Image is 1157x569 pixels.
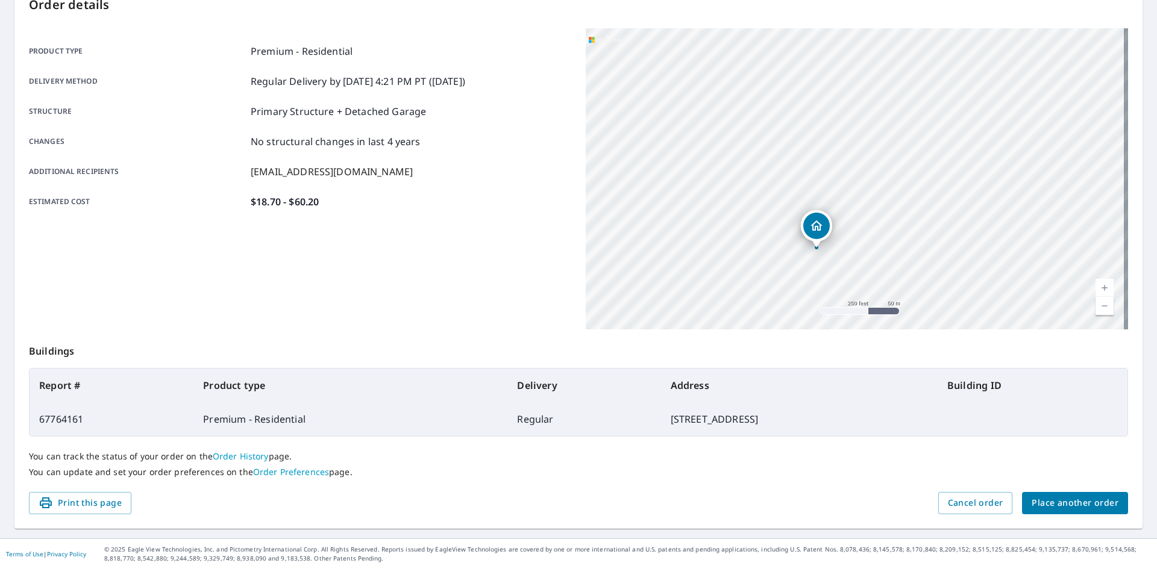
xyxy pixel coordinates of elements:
[29,194,246,209] p: Estimated cost
[507,402,660,436] td: Regular
[30,368,193,402] th: Report #
[251,44,353,58] p: Premium - Residential
[6,550,43,558] a: Terms of Use
[1096,279,1114,297] a: Current Level 17, Zoom In
[251,104,426,119] p: Primary Structure + Detached Garage
[801,210,832,247] div: Dropped pin, building 1, Residential property, 55 S Cottage St Porterville, CA 93257
[1096,297,1114,315] a: Current Level 17, Zoom Out
[29,329,1128,368] p: Buildings
[29,134,246,149] p: Changes
[251,74,465,89] p: Regular Delivery by [DATE] 4:21 PM PT ([DATE])
[948,496,1003,511] span: Cancel order
[29,164,246,179] p: Additional recipients
[507,368,660,402] th: Delivery
[1022,492,1128,514] button: Place another order
[661,368,938,402] th: Address
[30,402,193,436] td: 67764161
[47,550,86,558] a: Privacy Policy
[251,164,413,179] p: [EMAIL_ADDRESS][DOMAIN_NAME]
[6,550,86,558] p: |
[39,496,122,511] span: Print this page
[1032,496,1118,511] span: Place another order
[29,467,1128,477] p: You can update and set your order preferences on the page.
[193,368,507,402] th: Product type
[938,492,1013,514] button: Cancel order
[251,194,319,209] p: $18.70 - $60.20
[938,368,1127,402] th: Building ID
[253,466,329,477] a: Order Preferences
[29,492,131,514] button: Print this page
[213,450,269,462] a: Order History
[661,402,938,436] td: [STREET_ADDRESS]
[104,545,1151,563] p: © 2025 Eagle View Technologies, Inc. and Pictometry International Corp. All Rights Reserved. Repo...
[29,104,246,119] p: Structure
[251,134,421,149] p: No structural changes in last 4 years
[29,451,1128,462] p: You can track the status of your order on the page.
[193,402,507,436] td: Premium - Residential
[29,74,246,89] p: Delivery method
[29,44,246,58] p: Product type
